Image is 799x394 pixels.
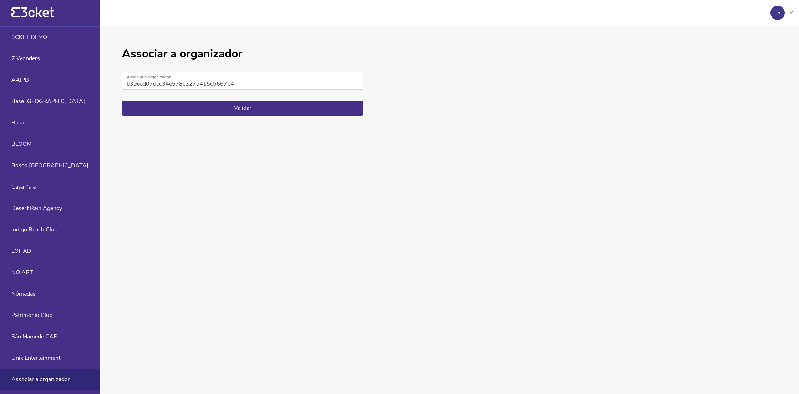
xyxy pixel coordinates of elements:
[11,98,85,104] span: Base [GEOGRAPHIC_DATA]
[122,47,363,61] h1: Associar a organizador
[11,77,29,83] span: AAIPB
[11,355,60,361] span: Unik Entertainment
[122,72,363,90] input: Associar a organizador
[11,55,40,62] span: 7 Wonders
[11,226,57,233] span: Indigo Beach Club
[11,184,36,190] span: Casa Yala
[11,312,52,318] span: Património Club
[11,291,36,297] span: Nómadas
[11,34,47,40] span: 3CKET DEMO
[122,101,363,116] button: Validar
[11,119,26,126] span: Bicau
[11,333,57,340] span: São Mamede CAE
[11,205,62,211] span: Desert Rain Agency
[11,248,31,254] span: LOHAD
[11,14,54,19] a: {' '}
[11,141,31,147] span: BLOOM
[11,376,70,383] span: Associar a organizador
[11,162,88,169] span: Bosco [GEOGRAPHIC_DATA]
[11,269,33,276] span: NO ART
[774,10,781,16] div: ER
[11,7,20,17] g: {' '}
